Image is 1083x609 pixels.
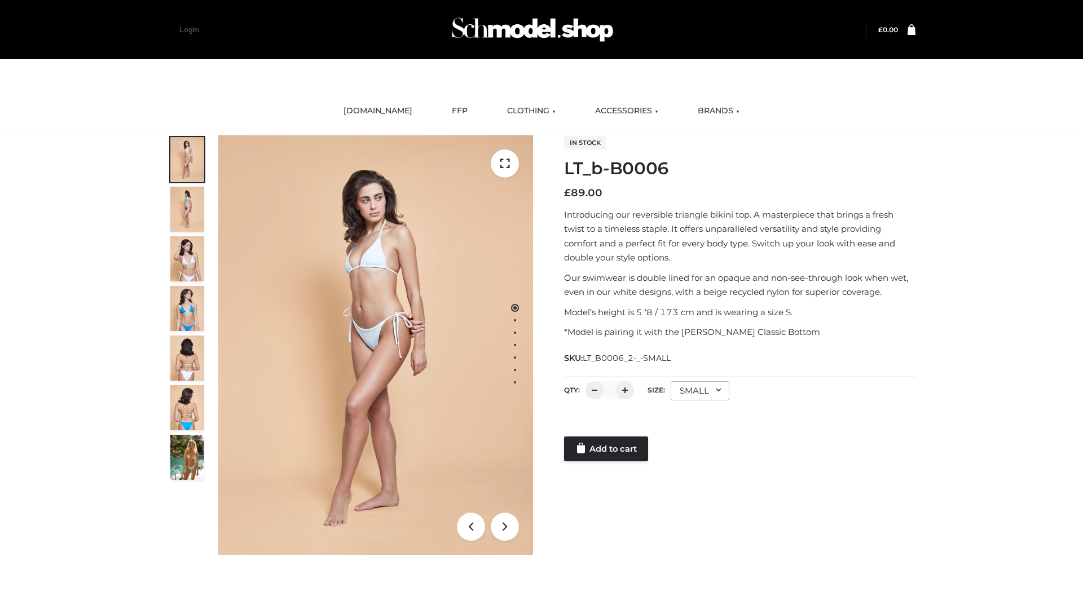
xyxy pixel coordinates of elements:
[170,385,204,430] img: ArielClassicBikiniTop_CloudNine_AzureSky_OW114ECO_8-scaled.jpg
[564,351,672,365] span: SKU:
[179,25,199,34] a: Login
[564,208,915,265] p: Introducing our reversible triangle bikini top. A masterpiece that brings a fresh twist to a time...
[587,99,667,123] a: ACCESSORIES
[564,187,571,199] span: £
[170,187,204,232] img: ArielClassicBikiniTop_CloudNine_AzureSky_OW114ECO_2-scaled.jpg
[218,135,533,555] img: ArielClassicBikiniTop_CloudNine_AzureSky_OW114ECO_1
[443,99,476,123] a: FFP
[170,336,204,381] img: ArielClassicBikiniTop_CloudNine_AzureSky_OW114ECO_7-scaled.jpg
[878,25,883,34] span: £
[564,187,602,199] bdi: 89.00
[564,136,606,149] span: In stock
[564,271,915,299] p: Our swimwear is double lined for an opaque and non-see-through look when wet, even in our white d...
[671,381,729,400] div: SMALL
[170,435,204,480] img: Arieltop_CloudNine_AzureSky2.jpg
[583,353,671,363] span: LT_B0006_2-_-SMALL
[170,137,204,182] img: ArielClassicBikiniTop_CloudNine_AzureSky_OW114ECO_1-scaled.jpg
[878,25,898,34] bdi: 0.00
[564,305,915,320] p: Model’s height is 5 ‘8 / 173 cm and is wearing a size S.
[499,99,564,123] a: CLOTHING
[170,286,204,331] img: ArielClassicBikiniTop_CloudNine_AzureSky_OW114ECO_4-scaled.jpg
[564,386,580,394] label: QTY:
[689,99,748,123] a: BRANDS
[448,7,617,52] img: Schmodel Admin 964
[170,236,204,281] img: ArielClassicBikiniTop_CloudNine_AzureSky_OW114ECO_3-scaled.jpg
[648,386,665,394] label: Size:
[564,158,915,179] h1: LT_b-B0006
[335,99,421,123] a: [DOMAIN_NAME]
[878,25,898,34] a: £0.00
[564,436,648,461] a: Add to cart
[564,325,915,339] p: *Model is pairing it with the [PERSON_NAME] Classic Bottom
